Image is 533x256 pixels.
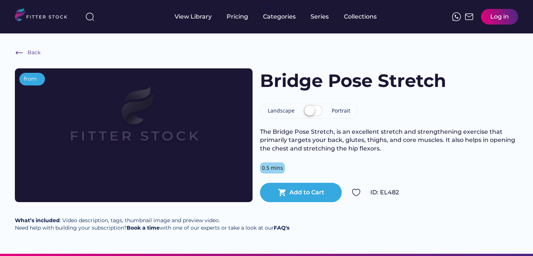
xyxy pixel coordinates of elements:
div: fvck [263,4,273,11]
div: Collections [344,13,377,21]
img: Frame%20%286%29.svg [15,48,24,57]
img: Frame%2051.svg [465,12,474,21]
h1: Bridge Pose Stretch [260,68,446,93]
a: Book a time [127,224,160,231]
img: LOGO.svg [15,8,74,23]
button: shopping_cart [278,188,287,197]
div: Pricing [227,13,248,21]
div: View Library [175,13,212,21]
img: Frame%2079%20%281%29.svg [39,68,229,175]
img: meteor-icons_whatsapp%20%281%29.svg [452,12,461,21]
div: ID: EL482 [370,188,518,197]
strong: What’s included [15,217,60,224]
a: FAQ's [274,224,289,231]
div: Categories [263,13,296,21]
div: Landscape [268,107,295,114]
div: Portrait [332,107,350,114]
img: Group%201000002324.svg [352,188,361,197]
img: search-normal%203.svg [85,12,94,21]
div: 0.5 mins [262,164,283,172]
div: Add to Cart [289,188,324,197]
div: Series [311,13,329,21]
div: : Video description, tags, thumbnail image and preview video. Need help with building your subscr... [15,217,289,231]
div: Log in [490,13,509,21]
div: The Bridge Pose Stretch, is an excellent stretch and strengthening exercise that primarily target... [260,128,518,153]
div: from [24,75,37,83]
div: Back [27,49,40,56]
